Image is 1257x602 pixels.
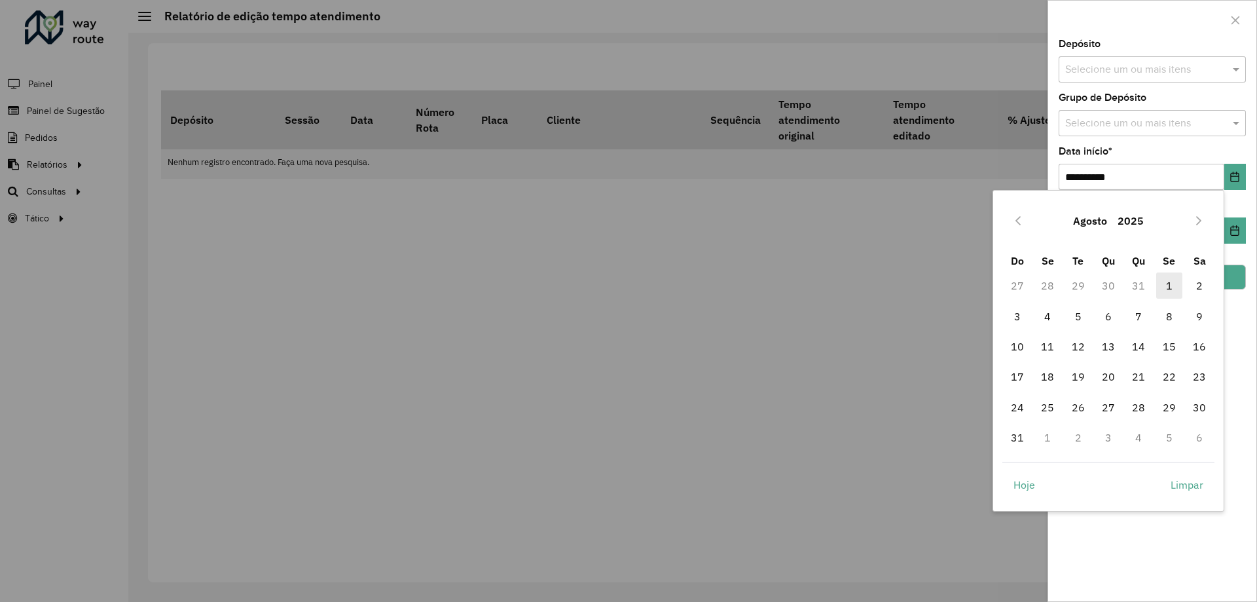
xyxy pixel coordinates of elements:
span: 6 [1095,303,1121,329]
span: 29 [1156,394,1182,421]
td: 30 [1093,271,1123,301]
span: 19 [1065,364,1091,390]
label: Depósito [1059,36,1101,52]
td: 21 [1123,362,1154,392]
td: 19 [1063,362,1093,392]
span: 11 [1034,333,1061,360]
span: Se [1163,254,1175,267]
span: 30 [1186,394,1212,421]
td: 4 [1032,301,1063,331]
button: Choose Date [1224,164,1246,190]
button: Choose Year [1112,205,1149,236]
td: 31 [1002,423,1032,453]
td: 30 [1184,392,1214,423]
span: 20 [1095,364,1121,390]
td: 28 [1032,271,1063,301]
span: Do [1011,254,1024,267]
span: 10 [1004,333,1030,360]
td: 29 [1063,271,1093,301]
td: 18 [1032,362,1063,392]
td: 15 [1154,331,1184,362]
td: 12 [1063,331,1093,362]
td: 23 [1184,362,1214,392]
label: Data início [1059,143,1112,159]
span: Qu [1102,254,1115,267]
span: Se [1042,254,1054,267]
span: 1 [1156,273,1182,299]
td: 6 [1184,423,1214,453]
span: 26 [1065,394,1091,421]
td: 25 [1032,392,1063,423]
span: 14 [1125,333,1152,360]
span: 18 [1034,364,1061,390]
span: 17 [1004,364,1030,390]
button: Choose Date [1224,217,1246,244]
td: 6 [1093,301,1123,331]
td: 5 [1154,423,1184,453]
span: 22 [1156,364,1182,390]
span: 8 [1156,303,1182,329]
td: 10 [1002,331,1032,362]
span: 9 [1186,303,1212,329]
div: Choose Date [993,190,1224,512]
span: 7 [1125,303,1152,329]
span: Hoje [1013,477,1035,493]
td: 26 [1063,392,1093,423]
span: 15 [1156,333,1182,360]
td: 1 [1154,271,1184,301]
button: Limpar [1159,472,1214,498]
button: Choose Month [1068,205,1112,236]
button: Next Month [1188,210,1209,231]
button: Previous Month [1008,210,1029,231]
td: 3 [1002,301,1032,331]
td: 29 [1154,392,1184,423]
td: 24 [1002,392,1032,423]
td: 8 [1154,301,1184,331]
span: 24 [1004,394,1030,421]
span: 3 [1004,303,1030,329]
td: 27 [1002,271,1032,301]
span: 27 [1095,394,1121,421]
span: 25 [1034,394,1061,421]
button: Hoje [1002,472,1046,498]
span: Sa [1193,254,1206,267]
td: 11 [1032,331,1063,362]
span: 28 [1125,394,1152,421]
span: Limpar [1171,477,1203,493]
span: Qu [1132,254,1145,267]
td: 16 [1184,331,1214,362]
td: 17 [1002,362,1032,392]
td: 2 [1063,423,1093,453]
td: 1 [1032,423,1063,453]
td: 14 [1123,331,1154,362]
span: 13 [1095,333,1121,360]
td: 13 [1093,331,1123,362]
td: 7 [1123,301,1154,331]
span: 4 [1034,303,1061,329]
span: 12 [1065,333,1091,360]
span: 16 [1186,333,1212,360]
td: 27 [1093,392,1123,423]
label: Grupo de Depósito [1059,90,1146,105]
td: 3 [1093,423,1123,453]
span: 21 [1125,364,1152,390]
span: 2 [1186,273,1212,299]
td: 9 [1184,301,1214,331]
span: 5 [1065,303,1091,329]
td: 28 [1123,392,1154,423]
td: 2 [1184,271,1214,301]
span: 23 [1186,364,1212,390]
td: 31 [1123,271,1154,301]
td: 4 [1123,423,1154,453]
span: Te [1072,254,1084,267]
span: 31 [1004,424,1030,451]
td: 5 [1063,301,1093,331]
td: 20 [1093,362,1123,392]
td: 22 [1154,362,1184,392]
